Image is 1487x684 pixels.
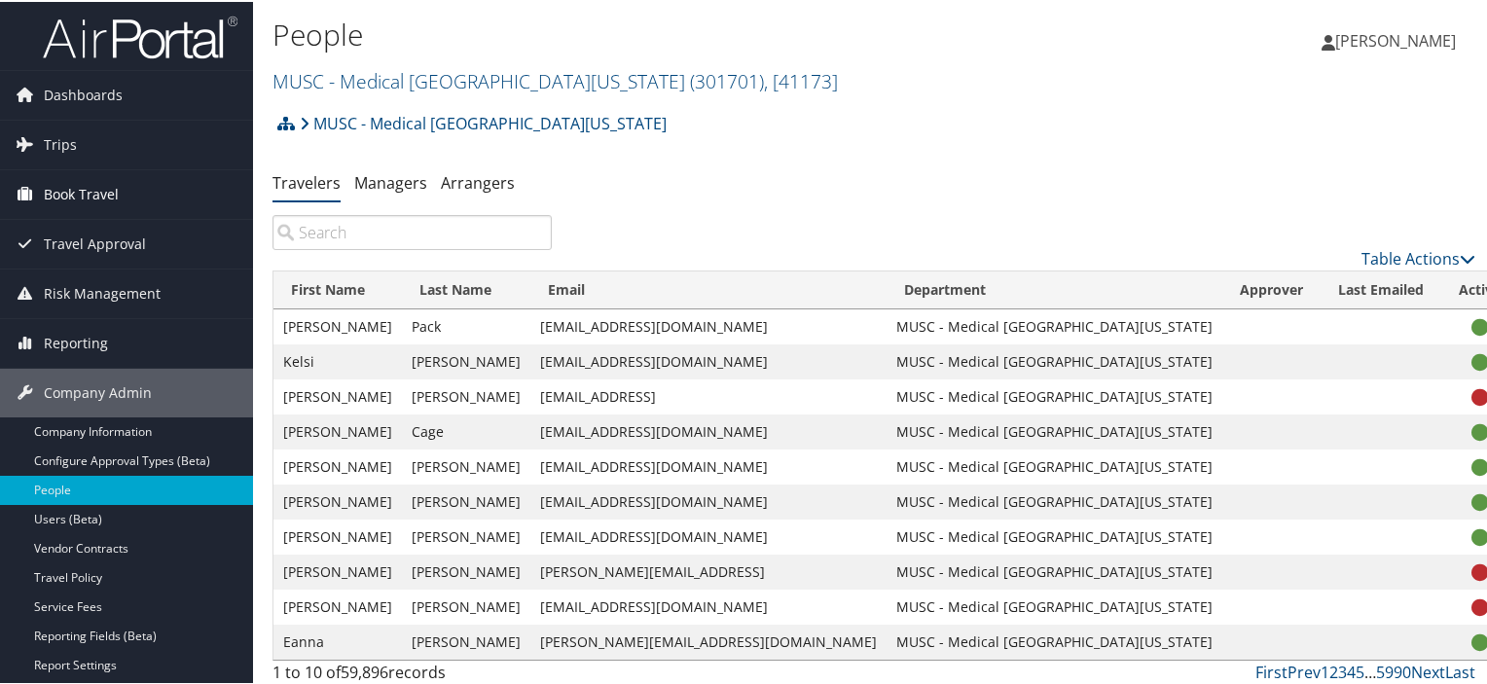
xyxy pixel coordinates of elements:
[530,307,887,342] td: [EMAIL_ADDRESS][DOMAIN_NAME]
[402,518,530,553] td: [PERSON_NAME]
[402,448,530,483] td: [PERSON_NAME]
[273,342,402,378] td: Kelsi
[1411,660,1445,681] a: Next
[341,660,388,681] span: 59,896
[272,170,341,192] a: Travelers
[402,588,530,623] td: [PERSON_NAME]
[530,378,887,413] td: [EMAIL_ADDRESS]
[530,623,887,658] td: [PERSON_NAME][EMAIL_ADDRESS][DOMAIN_NAME]
[402,342,530,378] td: [PERSON_NAME]
[402,483,530,518] td: [PERSON_NAME]
[402,270,530,307] th: Last Name: activate to sort column ascending
[273,623,402,658] td: Eanna
[272,213,552,248] input: Search
[44,69,123,118] span: Dashboards
[44,367,152,415] span: Company Admin
[273,448,402,483] td: [PERSON_NAME]
[887,553,1222,588] td: MUSC - Medical [GEOGRAPHIC_DATA][US_STATE]
[441,170,515,192] a: Arrangers
[1376,660,1411,681] a: 5990
[1361,246,1475,268] a: Table Actions
[44,268,161,316] span: Risk Management
[1445,660,1475,681] a: Last
[273,270,402,307] th: First Name: activate to sort column ascending
[530,448,887,483] td: [EMAIL_ADDRESS][DOMAIN_NAME]
[1356,660,1364,681] a: 5
[354,170,427,192] a: Managers
[887,342,1222,378] td: MUSC - Medical [GEOGRAPHIC_DATA][US_STATE]
[273,518,402,553] td: [PERSON_NAME]
[1338,660,1347,681] a: 3
[1322,10,1475,68] a: [PERSON_NAME]
[530,413,887,448] td: [EMAIL_ADDRESS][DOMAIN_NAME]
[887,588,1222,623] td: MUSC - Medical [GEOGRAPHIC_DATA][US_STATE]
[402,413,530,448] td: Cage
[1222,270,1321,307] th: Approver
[887,270,1222,307] th: Department: activate to sort column ascending
[887,483,1222,518] td: MUSC - Medical [GEOGRAPHIC_DATA][US_STATE]
[402,307,530,342] td: Pack
[402,553,530,588] td: [PERSON_NAME]
[887,448,1222,483] td: MUSC - Medical [GEOGRAPHIC_DATA][US_STATE]
[273,483,402,518] td: [PERSON_NAME]
[300,102,667,141] a: MUSC - Medical [GEOGRAPHIC_DATA][US_STATE]
[1255,660,1288,681] a: First
[530,270,887,307] th: Email: activate to sort column descending
[273,553,402,588] td: [PERSON_NAME]
[402,378,530,413] td: [PERSON_NAME]
[530,483,887,518] td: [EMAIL_ADDRESS][DOMAIN_NAME]
[530,553,887,588] td: [PERSON_NAME][EMAIL_ADDRESS]
[273,307,402,342] td: [PERSON_NAME]
[44,317,108,366] span: Reporting
[44,168,119,217] span: Book Travel
[273,588,402,623] td: [PERSON_NAME]
[887,307,1222,342] td: MUSC - Medical [GEOGRAPHIC_DATA][US_STATE]
[43,13,237,58] img: airportal-logo.png
[1321,270,1441,307] th: Last Emailed: activate to sort column ascending
[1288,660,1321,681] a: Prev
[402,623,530,658] td: [PERSON_NAME]
[44,119,77,167] span: Trips
[530,342,887,378] td: [EMAIL_ADDRESS][DOMAIN_NAME]
[690,66,764,92] span: ( 301701 )
[530,518,887,553] td: [EMAIL_ADDRESS][DOMAIN_NAME]
[273,413,402,448] td: [PERSON_NAME]
[1335,28,1456,50] span: [PERSON_NAME]
[887,413,1222,448] td: MUSC - Medical [GEOGRAPHIC_DATA][US_STATE]
[273,378,402,413] td: [PERSON_NAME]
[1347,660,1356,681] a: 4
[272,66,838,92] a: MUSC - Medical [GEOGRAPHIC_DATA][US_STATE]
[887,518,1222,553] td: MUSC - Medical [GEOGRAPHIC_DATA][US_STATE]
[272,13,1074,54] h1: People
[887,378,1222,413] td: MUSC - Medical [GEOGRAPHIC_DATA][US_STATE]
[1329,660,1338,681] a: 2
[1364,660,1376,681] span: …
[530,588,887,623] td: [EMAIL_ADDRESS][DOMAIN_NAME]
[887,623,1222,658] td: MUSC - Medical [GEOGRAPHIC_DATA][US_STATE]
[1321,660,1329,681] a: 1
[44,218,146,267] span: Travel Approval
[764,66,838,92] span: , [ 41173 ]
